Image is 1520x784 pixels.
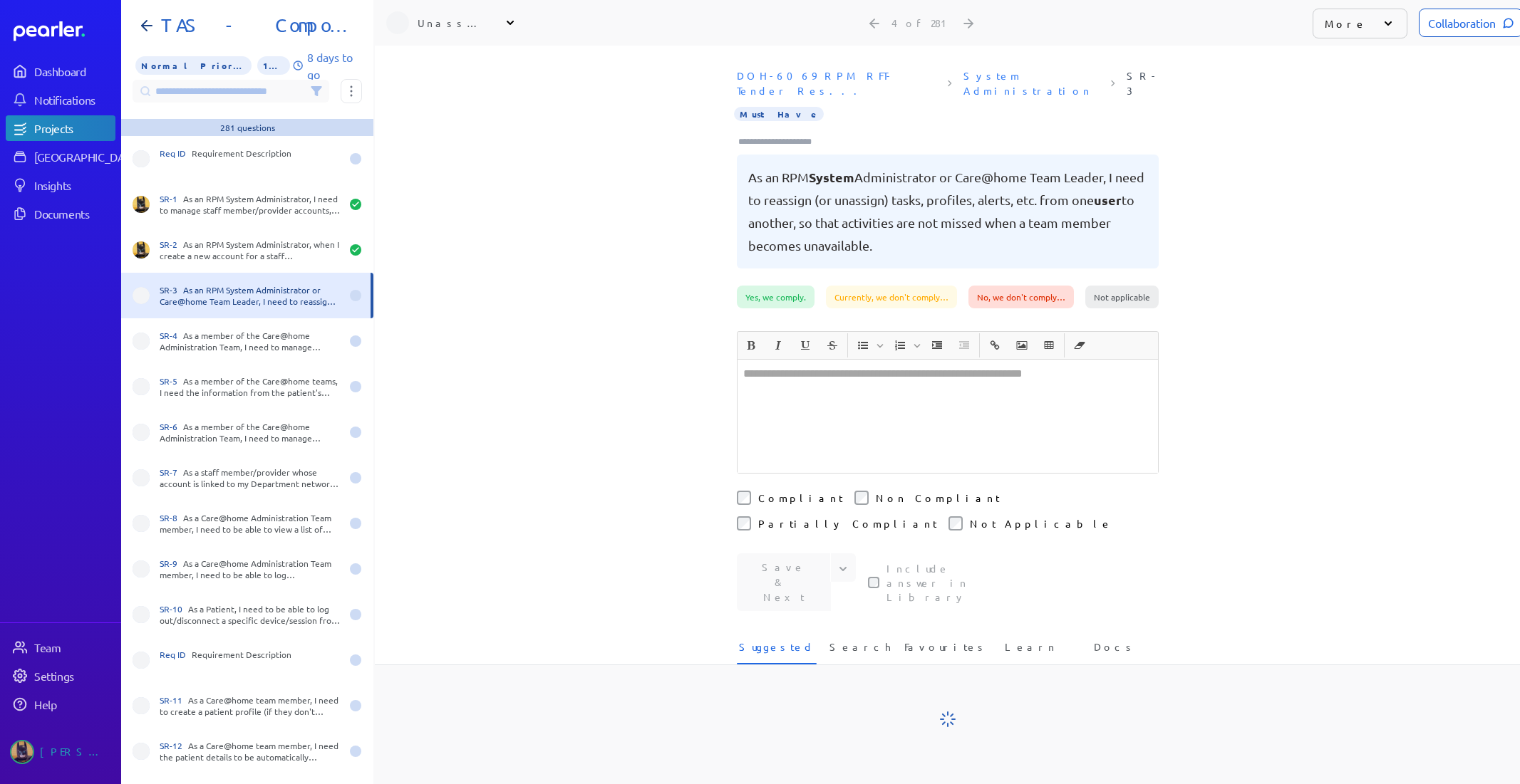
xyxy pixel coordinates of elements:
[160,512,341,535] div: As a Care@home Administration Team member, I need to be able to view a list of devices/sessions l...
[739,639,815,663] span: Suggested
[160,649,341,671] div: Requirement Description
[6,58,115,84] a: Dashboard
[970,516,1112,530] label: Not Applicable
[734,107,824,121] span: Importance Must Have
[160,421,341,444] div: As a member of the Care@home Administration Team, I need to manage accounts for patient carers an...
[160,375,183,387] span: SR-5
[876,491,1000,505] label: Non Compliant
[133,241,150,258] img: Tung Nguyen
[160,330,341,352] div: As a member of the Care@home Administration Team, I need to manage patient accounts linked to pat...
[968,286,1074,308] div: No, we don't comply…
[418,16,489,30] div: Unassigned
[34,178,114,192] div: Insights
[6,691,115,717] a: Help
[888,333,912,357] button: Insert Ordered List
[6,634,115,660] a: Team
[160,147,192,159] span: Req ID
[160,558,183,569] span: SR-9
[160,421,183,432] span: SR-6
[1010,333,1034,357] button: Insert Image
[6,172,115,198] a: Insights
[34,640,114,654] div: Team
[220,122,275,133] div: 281 questions
[160,466,183,478] span: SR-7
[951,333,977,357] span: Decrease Indent
[160,740,341,763] div: As a Care@home team member, I need the patient details to be automatically populated from the Pat...
[925,333,949,357] button: Increase Indent
[6,87,115,113] a: Notifications
[886,561,1008,604] label: This checkbox controls whether your answer will be included in the Answer Library for future use
[10,740,34,764] img: Tung Nguyen
[850,333,886,357] span: Insert Unordered List
[1009,333,1035,357] span: Insert Image
[34,697,114,711] div: Help
[766,333,790,357] button: Italic
[6,663,115,689] a: Settings
[160,649,192,660] span: Req ID
[792,333,818,357] span: Underline
[826,286,957,308] div: Currently, we don't comply…
[160,512,183,523] span: SR-8
[982,333,1008,357] span: Insert link
[160,239,341,261] div: As an RPM System Administrator, when I create a new account for a staff member/provider, I would ...
[14,21,115,41] a: Dashboard
[891,16,953,29] div: 4 of 281
[135,56,252,75] span: Priority
[765,333,791,357] span: Italic
[6,115,115,141] a: Projects
[1325,16,1367,31] p: More
[1094,192,1122,208] span: user
[160,147,341,170] div: Requirement Description
[1037,333,1061,357] button: Insert table
[307,48,362,83] p: 8 days to go
[737,286,815,308] div: Yes, we comply.
[737,135,825,149] input: Type here to add tags
[983,333,1007,357] button: Insert link
[160,558,341,580] div: As a Care@home Administration Team member, I need to be able to log out/disconnect a specific dev...
[160,603,341,626] div: As a Patient, I need to be able to log out/disconnect a specific device/session from my account/p...
[748,166,1147,257] pre: As an RPM Administrator or Care@home Team Leader, I need to reassign (or unassign) tasks, profile...
[34,150,140,164] div: [GEOGRAPHIC_DATA]
[34,121,114,135] div: Projects
[1067,333,1092,357] button: Clear Formatting
[160,603,188,615] span: SR-10
[160,466,341,489] div: As a staff member/provider whose account is linked to my Department network account, I need to lo...
[868,577,879,588] input: This checkbox controls whether your answer will be included in the Answer Library for future use
[160,330,183,341] span: SR-4
[739,333,763,357] button: Bold
[820,333,844,357] button: Strike through
[160,239,183,250] span: SR-2
[1005,639,1057,663] span: Learn
[40,740,111,764] div: [PERSON_NAME]
[829,639,891,663] span: Search
[1085,286,1159,308] div: Not applicable
[758,516,937,530] label: Partially Compliant
[1121,63,1164,104] span: Reference Number: SR-3
[34,64,114,78] div: Dashboard
[160,193,341,216] div: As an RPM System Administrator, I need to manage staff member/provider accounts, so that they can...
[851,333,875,357] button: Insert Unordered List
[1094,639,1136,663] span: Docs
[133,196,150,213] img: Tung Nguyen
[257,56,290,75] span: 1% of Questions Completed
[6,201,115,226] a: Documents
[731,63,942,104] span: Document: DOH-6069 RPM RFT-Tender Response Schedule 2-Component A-Software-Functional_Alcidion re...
[160,694,188,706] span: SR-11
[160,740,188,751] span: SR-12
[6,734,115,770] a: Tung Nguyen's photo[PERSON_NAME]
[160,284,341,307] div: As an RPM System Administrator or Care@home Team Leader, I need to reassign (or unassign) tasks, ...
[820,333,845,357] span: Strike through
[809,169,854,185] span: System
[6,144,115,169] a: [GEOGRAPHIC_DATA]
[793,333,817,357] button: Underline
[758,491,843,505] label: Compliant
[34,669,114,683] div: Settings
[958,63,1105,104] span: Sheet: System Administration
[887,333,923,357] span: Insert Ordered List
[160,284,183,296] span: SR-3
[155,14,351,37] h1: TAS - Component A - Software Functional
[34,207,114,221] div: Documents
[160,193,183,204] span: SR-1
